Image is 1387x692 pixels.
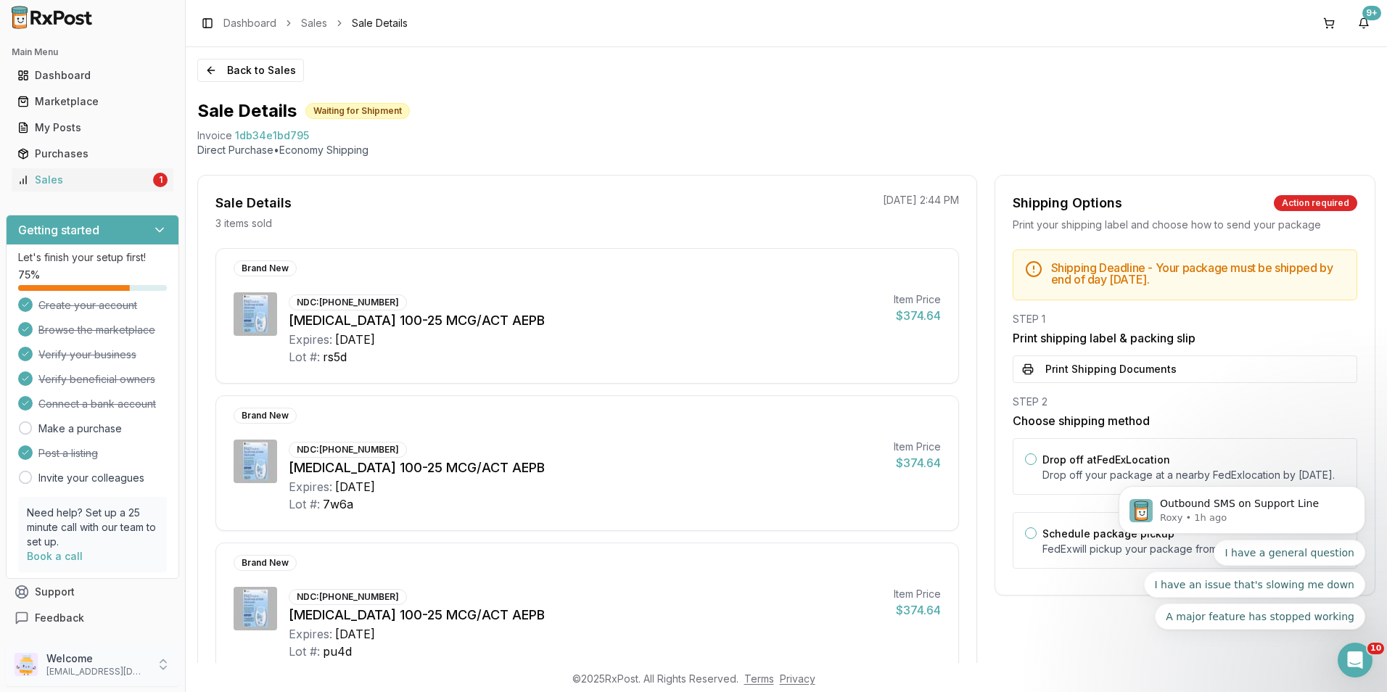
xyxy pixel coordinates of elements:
[1013,395,1357,409] div: STEP 2
[46,651,147,666] p: Welcome
[289,643,320,660] div: Lot #:
[1013,329,1357,347] h3: Print shipping label & packing slip
[223,16,408,30] nav: breadcrumb
[27,550,83,562] a: Book a call
[1338,643,1372,677] iframe: Intercom live chat
[6,6,99,29] img: RxPost Logo
[38,397,156,411] span: Connect a bank account
[12,167,173,193] a: Sales1
[17,173,150,187] div: Sales
[1042,453,1170,466] label: Drop off at FedEx Location
[12,115,173,141] a: My Posts
[289,478,332,495] div: Expires:
[234,440,277,483] img: Breo Ellipta 100-25 MCG/ACT AEPB
[17,147,168,161] div: Purchases
[894,587,941,601] div: Item Price
[235,128,309,143] span: 1db34e1bd795
[12,46,173,58] h2: Main Menu
[289,625,332,643] div: Expires:
[1042,527,1174,540] label: Schedule package pickup
[35,611,84,625] span: Feedback
[234,555,297,571] div: Brand New
[12,88,173,115] a: Marketplace
[1352,12,1375,35] button: 9+
[153,173,168,187] div: 1
[289,310,882,331] div: [MEDICAL_DATA] 100-25 MCG/ACT AEPB
[335,331,375,348] div: [DATE]
[323,495,353,513] div: 7w6a
[6,605,179,631] button: Feedback
[38,372,155,387] span: Verify beneficial owners
[894,454,941,471] div: $374.64
[894,601,941,619] div: $374.64
[1051,262,1345,285] h5: Shipping Deadline - Your package must be shipped by end of day [DATE] .
[1013,355,1357,383] button: Print Shipping Documents
[38,323,155,337] span: Browse the marketplace
[301,16,327,30] a: Sales
[352,16,408,30] span: Sale Details
[18,250,167,265] p: Let's finish your setup first!
[38,298,137,313] span: Create your account
[17,68,168,83] div: Dashboard
[197,99,297,123] h1: Sale Details
[17,94,168,109] div: Marketplace
[12,141,173,167] a: Purchases
[197,128,232,143] div: Invoice
[883,193,959,207] p: [DATE] 2:44 PM
[6,142,179,165] button: Purchases
[1042,468,1345,482] p: Drop off your package at a nearby FedEx location by [DATE] .
[335,625,375,643] div: [DATE]
[1013,193,1122,213] div: Shipping Options
[1097,464,1387,653] iframe: Intercom notifications message
[335,478,375,495] div: [DATE]
[289,442,407,458] div: NDC: [PHONE_NUMBER]
[18,268,40,282] span: 75 %
[6,64,179,87] button: Dashboard
[197,59,304,82] button: Back to Sales
[6,168,179,191] button: Sales1
[289,294,407,310] div: NDC: [PHONE_NUMBER]
[289,331,332,348] div: Expires:
[6,116,179,139] button: My Posts
[234,408,297,424] div: Brand New
[1367,643,1384,654] span: 10
[46,666,147,677] p: [EMAIL_ADDRESS][DOMAIN_NAME]
[323,643,352,660] div: pu4d
[894,307,941,324] div: $374.64
[6,90,179,113] button: Marketplace
[234,292,277,336] img: Breo Ellipta 100-25 MCG/ACT AEPB
[894,440,941,454] div: Item Price
[18,221,99,239] h3: Getting started
[215,193,292,213] div: Sale Details
[744,672,774,685] a: Terms
[289,495,320,513] div: Lot #:
[234,587,277,630] img: Breo Ellipta 100-25 MCG/ACT AEPB
[780,672,815,685] a: Privacy
[1013,218,1357,232] div: Print your shipping label and choose how to send your package
[289,458,882,478] div: [MEDICAL_DATA] 100-25 MCG/ACT AEPB
[1042,542,1345,556] p: FedEx will pickup your package from your location.
[1274,195,1357,211] div: Action required
[38,446,98,461] span: Post a listing
[1013,412,1357,429] h3: Choose shipping method
[894,292,941,307] div: Item Price
[215,216,272,231] p: 3 items sold
[197,143,1375,157] p: Direct Purchase • Economy Shipping
[12,62,173,88] a: Dashboard
[38,471,144,485] a: Invite your colleagues
[38,421,122,436] a: Make a purchase
[289,589,407,605] div: NDC: [PHONE_NUMBER]
[6,579,179,605] button: Support
[1013,312,1357,326] div: STEP 1
[1362,6,1381,20] div: 9+
[305,103,410,119] div: Waiting for Shipment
